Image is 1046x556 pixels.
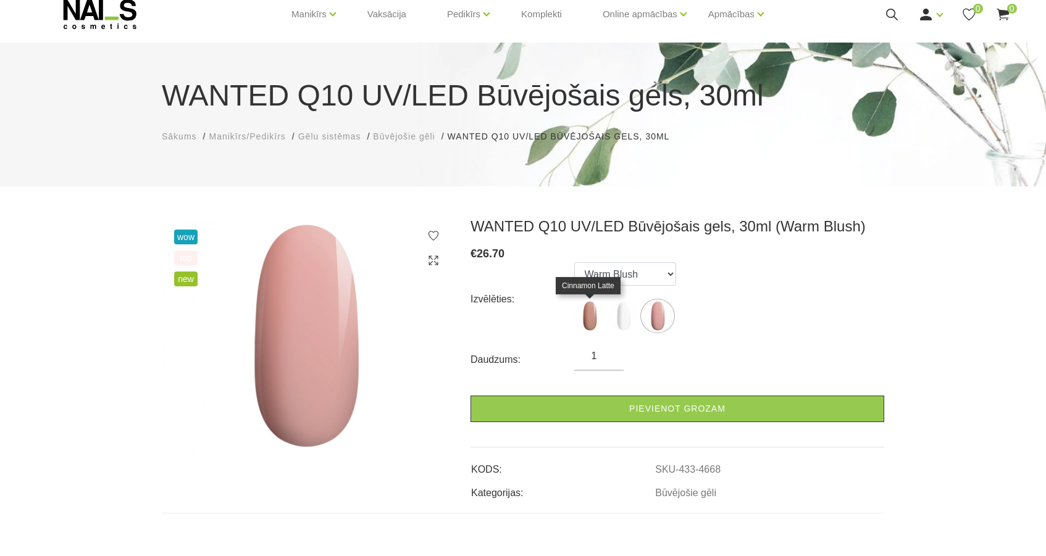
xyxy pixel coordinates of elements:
a: Manikīrs/Pedikīrs [209,130,285,143]
span: Sākums [162,131,197,141]
a: SKU-433-4668 [655,464,721,475]
span: 26.70 [477,247,504,260]
span: € [471,247,477,260]
span: 0 [973,4,983,14]
a: Gēlu sistēmas [298,130,361,143]
a: Sākums [162,130,197,143]
li: WANTED Q10 UV/LED Būvējošais gels, 30ml [448,130,682,143]
span: Manikīrs/Pedikīrs [209,131,285,141]
img: WANTED Q10 UV/LED Būvējošais gels, 30ml [162,217,452,454]
a: 0 [995,7,1011,22]
td: KODS: [471,454,655,477]
div: Daudzums: [471,350,574,370]
a: 0 [961,7,977,22]
span: Būvējošie gēli [373,131,435,141]
h3: WANTED Q10 UV/LED Būvējošais gels, 30ml (Warm Blush) [471,217,884,236]
h1: WANTED Q10 UV/LED Būvējošais gels, 30ml [162,73,884,118]
span: 0 [1007,4,1017,14]
a: Būvējošie gēli [373,130,435,143]
img: ... [642,301,673,331]
td: Kategorijas: [471,477,655,500]
a: Būvējošie gēli [655,488,716,499]
span: wow [174,230,198,244]
span: Gēlu sistēmas [298,131,361,141]
img: ... [608,301,639,331]
img: ... [574,301,605,331]
span: new [174,272,198,286]
div: Izvēlēties: [471,289,574,309]
span: top [174,251,198,265]
a: Pievienot grozam [471,396,884,422]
